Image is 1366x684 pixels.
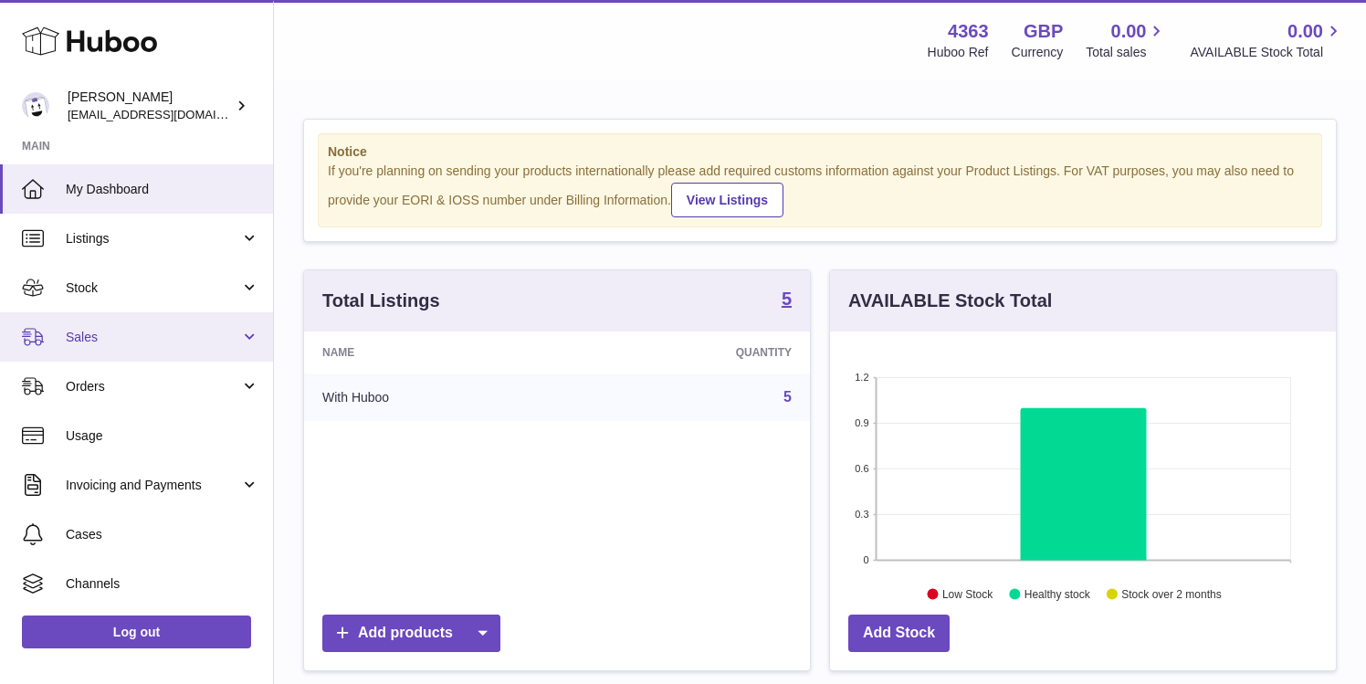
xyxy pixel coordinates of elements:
[848,615,950,652] a: Add Stock
[66,427,259,445] span: Usage
[68,107,268,121] span: [EMAIL_ADDRESS][DOMAIN_NAME]
[328,163,1312,217] div: If you're planning on sending your products internationally please add required customs informati...
[22,616,251,648] a: Log out
[571,331,810,374] th: Quantity
[66,526,259,543] span: Cases
[928,44,989,61] div: Huboo Ref
[328,143,1312,161] strong: Notice
[1012,44,1064,61] div: Currency
[671,183,783,217] a: View Listings
[1024,587,1091,600] text: Healthy stock
[66,181,259,198] span: My Dashboard
[322,289,440,313] h3: Total Listings
[66,279,240,297] span: Stock
[22,92,49,120] img: jen.canfor@pendo.io
[322,615,500,652] a: Add products
[855,417,868,428] text: 0.9
[855,372,868,383] text: 1.2
[783,389,792,405] a: 5
[1086,19,1167,61] a: 0.00 Total sales
[948,19,989,44] strong: 4363
[1121,587,1221,600] text: Stock over 2 months
[304,374,571,421] td: With Huboo
[782,289,792,308] strong: 5
[66,575,259,593] span: Channels
[942,587,993,600] text: Low Stock
[68,89,232,123] div: [PERSON_NAME]
[1086,44,1167,61] span: Total sales
[66,329,240,346] span: Sales
[1287,19,1323,44] span: 0.00
[66,230,240,247] span: Listings
[855,463,868,474] text: 0.6
[782,289,792,311] a: 5
[1190,44,1344,61] span: AVAILABLE Stock Total
[848,289,1052,313] h3: AVAILABLE Stock Total
[1190,19,1344,61] a: 0.00 AVAILABLE Stock Total
[66,477,240,494] span: Invoicing and Payments
[855,509,868,520] text: 0.3
[1111,19,1147,44] span: 0.00
[304,331,571,374] th: Name
[863,554,868,565] text: 0
[1024,19,1063,44] strong: GBP
[66,378,240,395] span: Orders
